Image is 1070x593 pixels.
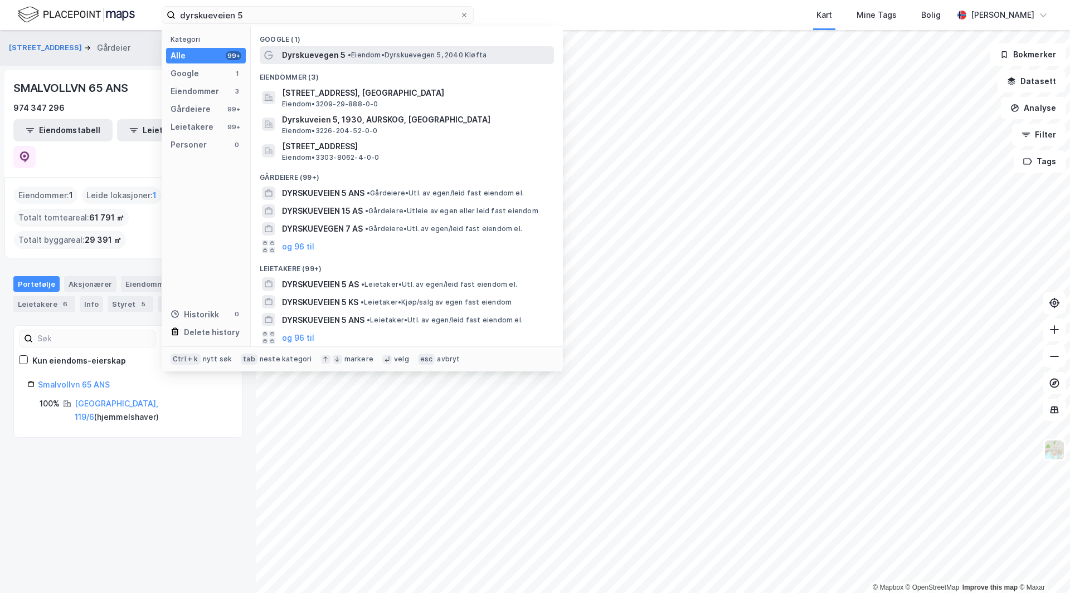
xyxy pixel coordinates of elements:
[184,326,240,339] div: Delete history
[171,138,207,151] div: Personer
[40,397,60,410] div: 100%
[1001,97,1066,119] button: Analyse
[117,119,216,141] button: Leietakertabell
[9,42,84,53] button: [STREET_ADDRESS]
[171,49,186,62] div: Alle
[437,355,460,364] div: avbryt
[361,298,364,306] span: •
[348,51,487,60] span: Eiendom • Dyrskuevegen 5, 2040 Kløfta
[232,310,241,318] div: 0
[89,211,124,224] span: 61 791 ㎡
[75,397,229,424] div: ( hjemmelshaver )
[85,233,121,247] span: 29 391 ㎡
[282,100,378,109] span: Eiendom • 3209-29-888-0-0
[282,222,363,236] span: DYRSKUEVEGEN 7 AS
[1044,439,1065,460] img: Z
[361,298,512,307] span: Leietaker • Kjøp/salg av egen fast eiendom
[282,240,314,253] button: og 96 til
[226,122,241,131] div: 99+
[153,189,157,202] span: 1
[282,153,380,162] span: Eiendom • 3303-8062-4-0-0
[367,316,523,325] span: Leietaker • Utl. av egen/leid fast eiendom el.
[108,296,153,312] div: Styret
[990,43,1066,66] button: Bokmerker
[251,256,563,276] div: Leietakere (99+)
[282,86,549,100] span: [STREET_ADDRESS], [GEOGRAPHIC_DATA]
[251,164,563,184] div: Gårdeiere (99+)
[816,8,832,22] div: Kart
[171,354,201,365] div: Ctrl + k
[13,101,65,115] div: 974 347 296
[171,35,246,43] div: Kategori
[38,380,110,389] a: Smalvollvn 65 ANS
[282,48,346,62] span: Dyrskuevegen 5
[14,231,126,249] div: Totalt byggareal :
[344,355,373,364] div: markere
[365,207,368,215] span: •
[232,87,241,96] div: 3
[69,189,73,202] span: 1
[138,298,149,310] div: 5
[203,355,232,364] div: nytt søk
[121,276,189,292] div: Eiendommer
[14,187,77,204] div: Eiendommer :
[998,70,1066,92] button: Datasett
[13,276,60,292] div: Portefølje
[171,308,219,321] div: Historikk
[282,140,549,153] span: [STREET_ADDRESS]
[857,8,897,22] div: Mine Tags
[282,187,364,200] span: DYRSKUEVEIEN 5 ANS
[282,331,314,344] button: og 96 til
[171,120,213,134] div: Leietakere
[232,140,241,149] div: 0
[282,278,359,291] span: DYRSKUEVEIEN 5 AS
[158,296,234,312] div: Transaksjoner
[97,41,130,55] div: Gårdeier
[282,113,549,126] span: Dyrskuveien 5, 1930, AURSKOG, [GEOGRAPHIC_DATA]
[282,204,363,218] span: DYRSKUEVEIEN 15 AS
[906,584,960,591] a: OpenStreetMap
[361,280,364,288] span: •
[13,119,113,141] button: Eiendomstabell
[232,69,241,78] div: 1
[365,207,538,215] span: Gårdeiere • Utleie av egen eller leid fast eiendom
[171,102,211,116] div: Gårdeiere
[226,51,241,60] div: 99+
[348,51,351,59] span: •
[82,187,161,204] div: Leide lokasjoner :
[282,313,364,327] span: DYRSKUEVEIEN 5 ANS
[241,354,257,365] div: tab
[921,8,941,22] div: Bolig
[176,7,460,23] input: Søk på adresse, matrikkel, gårdeiere, leietakere eller personer
[171,67,199,80] div: Google
[367,316,370,324] span: •
[365,224,368,233] span: •
[367,189,524,198] span: Gårdeiere • Utl. av egen/leid fast eiendom el.
[251,64,563,84] div: Eiendommer (3)
[18,5,135,24] img: logo.f888ab2527a4732fd821a326f86c7f29.svg
[33,330,155,347] input: Søk
[64,276,116,292] div: Aksjonærer
[282,296,358,309] span: DYRSKUEVEIEN 5 KS
[13,79,130,97] div: SMALVOLLVN 65 ANS
[13,296,75,312] div: Leietakere
[361,280,517,289] span: Leietaker • Utl. av egen/leid fast eiendom el.
[260,355,312,364] div: neste kategori
[32,354,126,367] div: Kun eiendoms-eierskap
[873,584,903,591] a: Mapbox
[418,354,435,365] div: esc
[394,355,409,364] div: velg
[60,298,71,310] div: 6
[1012,124,1066,146] button: Filter
[1014,150,1066,173] button: Tags
[367,189,370,197] span: •
[971,8,1034,22] div: [PERSON_NAME]
[282,126,378,135] span: Eiendom • 3226-204-52-0-0
[251,26,563,46] div: Google (1)
[1014,540,1070,593] div: Kontrollprogram for chat
[14,209,129,227] div: Totalt tomteareal :
[75,399,158,422] a: [GEOGRAPHIC_DATA], 119/6
[365,224,522,233] span: Gårdeiere • Utl. av egen/leid fast eiendom el.
[1014,540,1070,593] iframe: Chat Widget
[962,584,1018,591] a: Improve this map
